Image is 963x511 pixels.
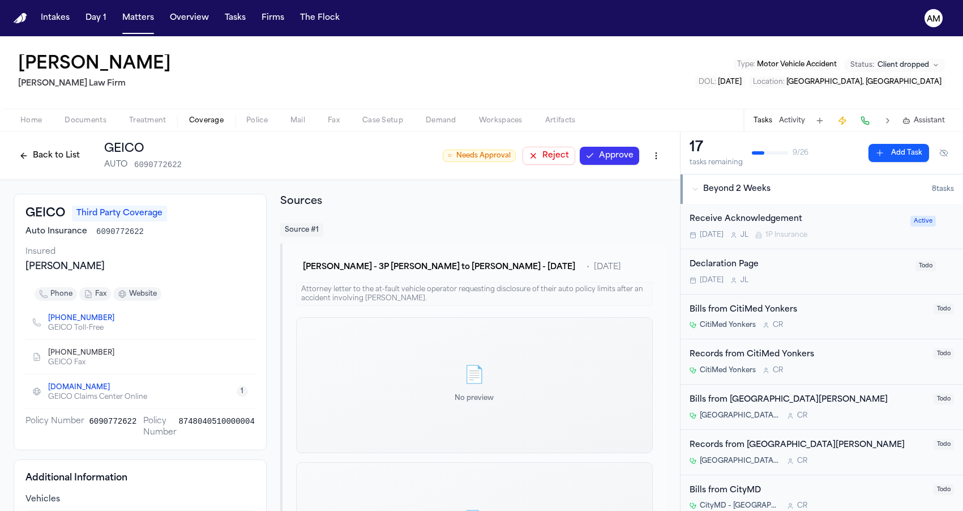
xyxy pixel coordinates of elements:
span: Policy Number [143,416,178,438]
span: Assistant [914,116,945,125]
button: Beyond 2 Weeks8tasks [680,174,963,204]
button: Approve [580,147,639,165]
span: Todo [934,348,954,359]
span: Third Party Coverage [72,206,167,222]
span: Treatment [129,116,166,125]
button: Matters [118,8,159,28]
span: C R [797,411,807,420]
span: Todo [934,394,954,404]
span: Police [246,116,268,125]
span: [DATE] [718,79,742,86]
div: Open task: Declaration Page [680,249,963,295]
span: Todo [915,261,936,271]
span: Documents [65,116,106,125]
button: Activity [779,116,805,125]
button: fax [79,287,111,301]
a: [PHONE_NUMBER] [48,314,114,323]
div: [PERSON_NAME] [25,260,255,274]
span: [GEOGRAPHIC_DATA], [GEOGRAPHIC_DATA] [786,79,941,86]
button: The Flock [296,8,344,28]
span: Source # 1 [280,223,323,237]
button: Firms [257,8,289,28]
span: Motor Vehicle Accident [757,61,837,68]
div: Insured [25,246,255,258]
span: [PHONE_NUMBER] [48,348,114,357]
div: Records from [GEOGRAPHIC_DATA][PERSON_NAME] [690,439,927,452]
button: [PERSON_NAME] - 3P [PERSON_NAME] to [PERSON_NAME] - [DATE] [296,257,582,278]
span: website [129,289,157,299]
span: Coverage [189,116,224,125]
span: Status: [850,61,874,70]
div: GEICO Claims Center Online [48,393,147,402]
span: Demand [426,116,456,125]
div: Receive Acknowledgement [690,213,904,226]
button: Add Task [812,113,828,129]
h4: Additional Information [25,471,255,485]
div: GEICO Fax [48,358,123,367]
button: Tasks [754,116,772,125]
span: C R [773,321,783,330]
span: [GEOGRAPHIC_DATA][PERSON_NAME] [700,457,780,466]
span: Artifacts [545,116,576,125]
button: Intakes [36,8,74,28]
span: AUTO [104,159,127,171]
div: Open task: Bills from CitiMed Yonkers [680,295,963,340]
button: Tasks [220,8,250,28]
div: Bills from CityMD [690,484,927,497]
span: No preview [455,395,494,402]
span: [GEOGRAPHIC_DATA][PERSON_NAME] [700,411,780,420]
span: [DATE] [700,276,724,285]
button: Reject [523,147,575,165]
button: Assistant [902,116,945,125]
div: Records from CitiMed Yonkers [690,348,927,361]
span: Home [20,116,42,125]
span: fax [95,289,106,299]
button: Edit Type: Motor Vehicle Accident [734,59,840,70]
span: Type : [737,61,755,68]
span: 6090772622 [96,226,144,237]
span: CityMD – [GEOGRAPHIC_DATA] [700,501,780,510]
span: Policy Number [25,416,84,438]
span: J L [741,276,748,285]
button: View 1 source [237,386,248,397]
span: C R [797,501,807,510]
button: Add Task [868,144,929,162]
div: GEICO Toll-Free [48,323,123,333]
span: Workspaces [479,116,523,125]
span: • [587,262,589,273]
div: 📄 [455,366,494,386]
span: Mail [290,116,305,125]
span: J L [741,231,748,240]
span: C R [773,366,783,375]
span: Active [910,216,936,227]
span: Fax [328,116,340,125]
span: 1P Insurance [765,231,807,240]
span: C R [797,457,807,466]
a: Home [14,13,27,24]
h1: GEICO [104,141,182,157]
button: Overview [165,8,213,28]
h2: [PERSON_NAME] Law Firm [18,77,176,91]
span: Location : [753,79,785,86]
div: Open task: Records from Montefiore Mount Vernon Hospital [680,430,963,475]
h1: [PERSON_NAME] [18,54,171,75]
span: Case Setup [362,116,403,125]
span: Todo [934,304,954,314]
span: Auto Insurance [25,226,87,237]
span: 6090772622 [134,159,182,171]
button: Edit matter name [18,54,171,75]
h2: Sources [280,194,666,210]
div: Vehicles [25,494,255,505]
button: Hide completed tasks (⌘⇧H) [934,144,954,162]
span: 9 / 26 [793,148,808,157]
button: Back to List [14,147,85,165]
div: Open task: Bills from Montefiore Mount Vernon Hospital [680,385,963,430]
span: Todo [934,484,954,495]
div: Attorney letter to the at-fault vehicle operator requesting disclosure of their auto policy limit... [296,282,653,306]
